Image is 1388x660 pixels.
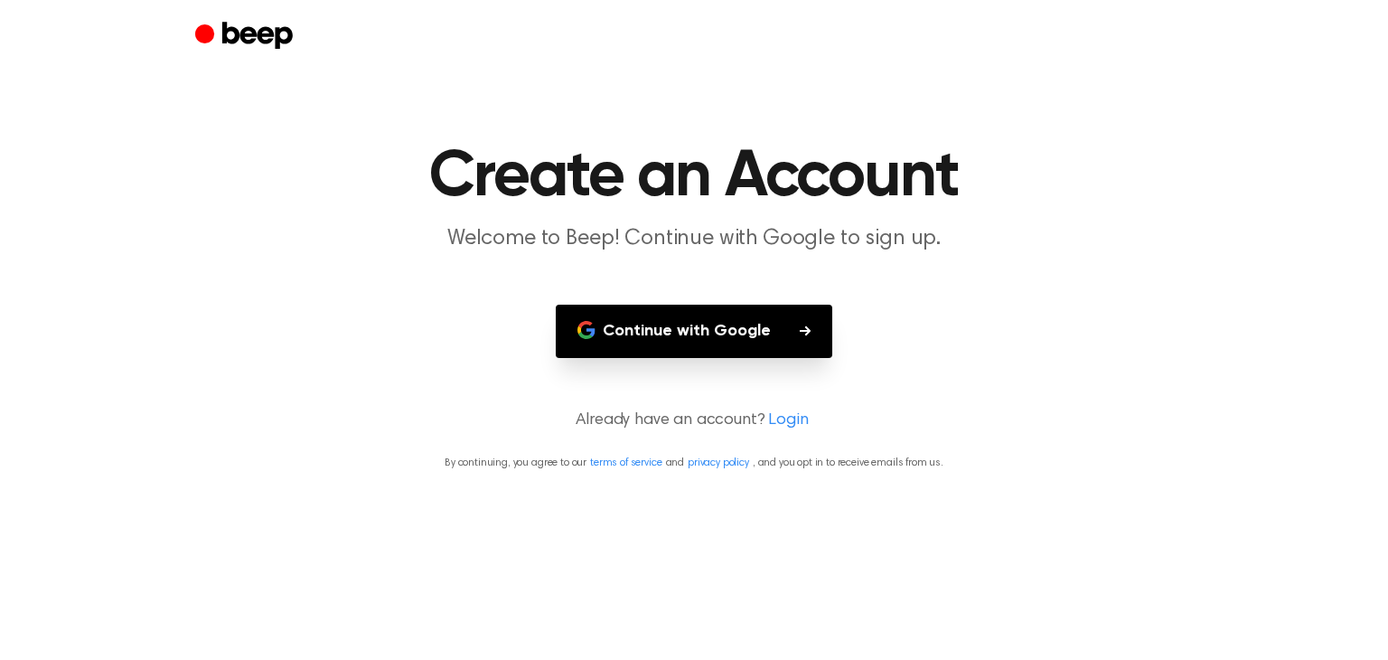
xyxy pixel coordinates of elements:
[688,457,749,468] a: privacy policy
[22,455,1366,471] p: By continuing, you agree to our and , and you opt in to receive emails from us.
[768,409,808,433] a: Login
[231,145,1157,210] h1: Create an Account
[347,224,1041,254] p: Welcome to Beep! Continue with Google to sign up.
[590,457,661,468] a: terms of service
[556,305,832,358] button: Continue with Google
[195,19,297,54] a: Beep
[22,409,1366,433] p: Already have an account?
